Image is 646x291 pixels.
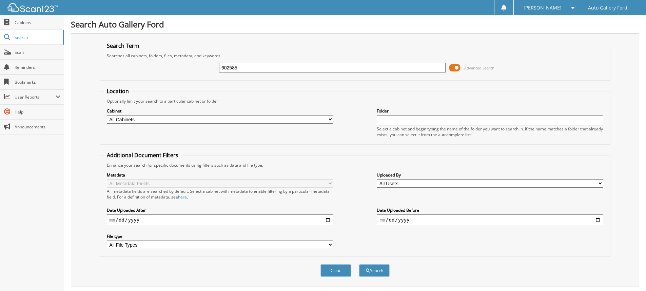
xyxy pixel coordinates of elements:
label: Date Uploaded After [107,207,333,213]
label: Cabinet [107,108,333,114]
span: Announcements [15,124,60,130]
input: end [377,214,603,225]
legend: Additional Document Filters [103,151,182,159]
div: All metadata fields are searched by default. Select a cabinet with metadata to enable filtering b... [107,188,333,200]
div: Optionally limit your search to a particular cabinet or folder [103,98,607,104]
span: Advanced Search [464,65,494,70]
label: Metadata [107,172,333,178]
a: here [178,194,187,200]
div: Enhance your search for specific documents using filters such as date and file type. [103,162,607,168]
label: Folder [377,108,603,114]
h1: Search Auto Gallery Ford [71,19,639,30]
button: Search [359,264,390,277]
label: Uploaded By [377,172,603,178]
span: [PERSON_NAME] [524,6,562,10]
div: Select a cabinet and begin typing the name of the folder you want to search in. If the name match... [377,126,603,138]
span: Scan [15,49,60,55]
span: Search [15,35,59,40]
span: Help [15,109,60,115]
legend: Search Term [103,42,143,49]
img: scan123-logo-white.svg [7,3,58,12]
span: User Reports [15,94,56,100]
span: Cabinets [15,20,60,25]
span: Reminders [15,64,60,70]
span: Bookmarks [15,79,60,85]
button: Clear [320,264,351,277]
div: Searches all cabinets, folders, files, metadata, and keywords [103,53,607,59]
input: start [107,214,333,225]
label: Date Uploaded Before [377,207,603,213]
legend: Location [103,87,132,95]
label: File type [107,233,333,239]
span: Auto Gallery Ford [588,6,627,10]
